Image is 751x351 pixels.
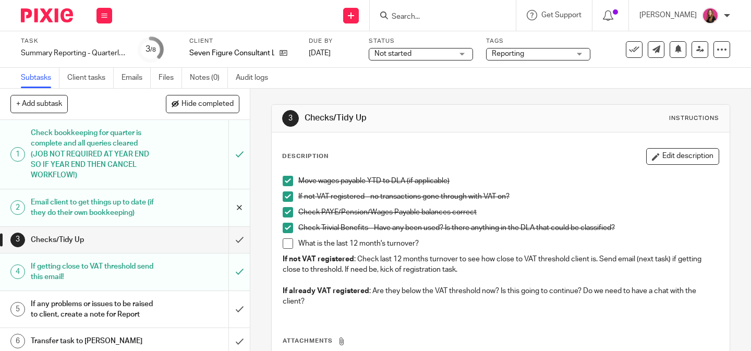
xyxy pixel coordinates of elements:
[702,7,719,24] img: 17.png
[31,333,156,349] h1: Transfer task to [PERSON_NAME]
[10,334,25,348] div: 6
[309,50,331,57] span: [DATE]
[282,110,299,127] div: 3
[21,37,125,45] label: Task
[10,233,25,247] div: 3
[31,195,156,221] h1: Email client to get things up to date (if they do their own bookkeeping)
[150,47,156,53] small: /8
[67,68,114,88] a: Client tasks
[541,11,582,19] span: Get Support
[21,48,125,58] div: Summary Reporting - Quarterly - Ltd Co
[189,48,274,58] p: Seven Figure Consultant Ltd
[486,37,590,45] label: Tags
[10,200,25,215] div: 2
[159,68,182,88] a: Files
[298,176,719,186] p: Move wages payable YTD to DLA (if applicable)
[283,256,354,263] strong: If not VAT registered
[10,264,25,279] div: 4
[31,125,156,184] h1: Check bookkeeping for quarter is complete and all queries cleared (JOB NOT REQUIRED AT YEAR END S...
[305,113,523,124] h1: Checks/Tidy Up
[369,37,473,45] label: Status
[21,68,59,88] a: Subtasks
[283,254,719,275] p: : Check last 12 months turnover to see how close to VAT threshold client is. Send email (next tas...
[31,259,156,285] h1: If getting close to VAT threshold send this email!
[10,147,25,162] div: 1
[31,296,156,323] h1: If any problems or issues to be raised to client, create a note for Report
[146,43,156,55] div: 3
[283,287,369,295] strong: If already VAT registered
[181,100,234,108] span: Hide completed
[31,232,156,248] h1: Checks/Tidy Up
[492,50,524,57] span: Reporting
[639,10,697,20] p: [PERSON_NAME]
[190,68,228,88] a: Notes (0)
[283,286,719,307] p: : Are they below the VAT threshold now? Is this going to continue? Do we need to have a chat with...
[669,114,719,123] div: Instructions
[10,95,68,113] button: + Add subtask
[391,13,484,22] input: Search
[374,50,411,57] span: Not started
[298,191,719,202] p: If not VAT registered - no transactions gone through with VAT on?
[189,37,296,45] label: Client
[298,223,719,233] p: Check Trivial Benefits - Have any been used? Is there anything in the DLA that could be classified?
[21,8,73,22] img: Pixie
[646,148,719,165] button: Edit description
[283,338,333,344] span: Attachments
[298,238,719,249] p: What is the last 12 month's turnover?
[282,152,329,161] p: Description
[10,302,25,317] div: 5
[309,37,356,45] label: Due by
[298,207,719,217] p: Check PAYE/Pension/Wages Payable balances correct
[236,68,276,88] a: Audit logs
[166,95,239,113] button: Hide completed
[122,68,151,88] a: Emails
